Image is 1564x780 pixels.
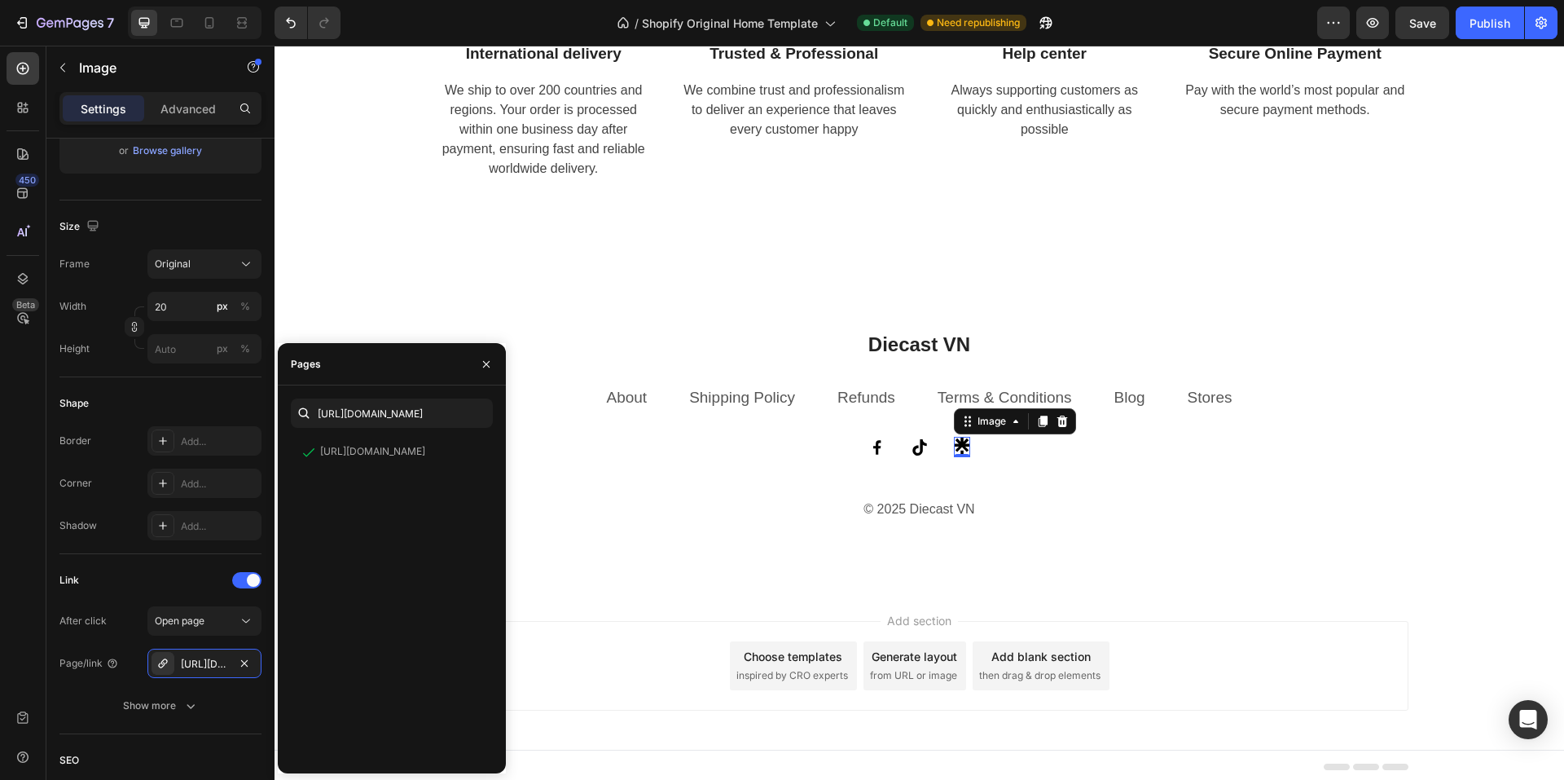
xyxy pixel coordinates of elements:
[462,623,573,637] span: inspired by CRO experts
[181,434,257,449] div: Add...
[700,368,735,383] div: Image
[637,394,653,410] img: Alt Image
[235,297,255,316] button: px
[320,444,425,459] div: [URL][DOMAIN_NAME]
[160,100,216,117] p: Advanced
[59,691,261,721] button: Show more
[469,602,568,619] div: Choose templates
[679,391,696,411] img: Alt Image
[156,284,1134,313] h2: Diecast VN
[291,399,493,428] input: Insert link or search
[840,343,871,360] a: Blog
[59,257,90,271] label: Frame
[1470,15,1510,32] div: Publish
[235,339,255,359] button: px
[59,476,92,491] div: Corner
[275,7,340,39] div: Undo/Redo
[15,174,39,187] div: 450
[181,519,257,534] div: Add...
[158,452,1132,476] p: © 2025 Diecast VN
[107,13,114,33] p: 7
[59,434,91,448] div: Border
[240,299,250,314] div: %
[606,566,683,584] span: Add section
[659,35,882,94] p: Always supporting customers as quickly and enthusiastically as possible
[240,342,250,356] div: %
[59,614,107,628] div: After click
[147,292,261,321] input: px%
[119,141,129,161] span: or
[155,257,191,271] span: Original
[717,602,816,619] div: Add blank section
[181,657,228,672] div: [URL][DOMAIN_NAME]
[155,615,204,627] span: Open page
[291,357,321,372] div: Pages
[595,623,683,637] span: from URL or image
[59,216,103,238] div: Size
[275,46,1564,780] iframe: Design area
[59,656,119,671] div: Page/link
[1395,7,1449,39] button: Save
[213,297,232,316] button: %
[597,602,683,619] div: Generate layout
[158,35,381,133] p: We ship to over 200 countries and regions. Your order is processed within one business day after ...
[1509,700,1548,739] div: Open Intercom Messenger
[563,343,621,360] a: Refunds
[59,573,79,588] div: Link
[415,343,521,360] a: Shipping Policy
[913,343,958,360] a: Stores
[147,606,261,636] button: Open page
[635,15,639,32] span: /
[213,339,232,359] button: %
[217,342,228,356] div: px
[1409,16,1436,30] span: Save
[408,35,631,94] p: We combine trust and professionalism to deliver an experience that leaves every customer happy
[637,394,653,410] a: Image Title
[873,15,907,30] span: Default
[59,518,97,533] div: Shadow
[937,15,1020,30] span: Need republishing
[59,396,89,411] div: Shape
[909,35,1132,74] p: Pay with the world’s most popular and secure payment methods.
[147,249,261,279] button: Original
[59,753,79,768] div: SEO
[147,334,261,364] input: px%
[679,391,696,411] a: Image Title
[132,143,203,159] button: Browse gallery
[59,299,86,314] label: Width
[217,299,228,314] div: px
[181,477,257,491] div: Add...
[705,623,826,637] span: then drag & drop elements
[79,58,217,77] p: Image
[133,143,202,158] div: Browse gallery
[595,394,611,410] img: Alt Image
[81,100,126,117] p: Settings
[332,343,372,360] a: About
[123,698,199,714] div: Show more
[595,394,611,410] a: Image Title
[642,15,818,32] span: Shopify Original Home Template
[1456,7,1524,39] button: Publish
[663,343,797,360] a: Terms & Conditions
[7,7,121,39] button: 7
[12,298,39,311] div: Beta
[59,342,90,356] label: Height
